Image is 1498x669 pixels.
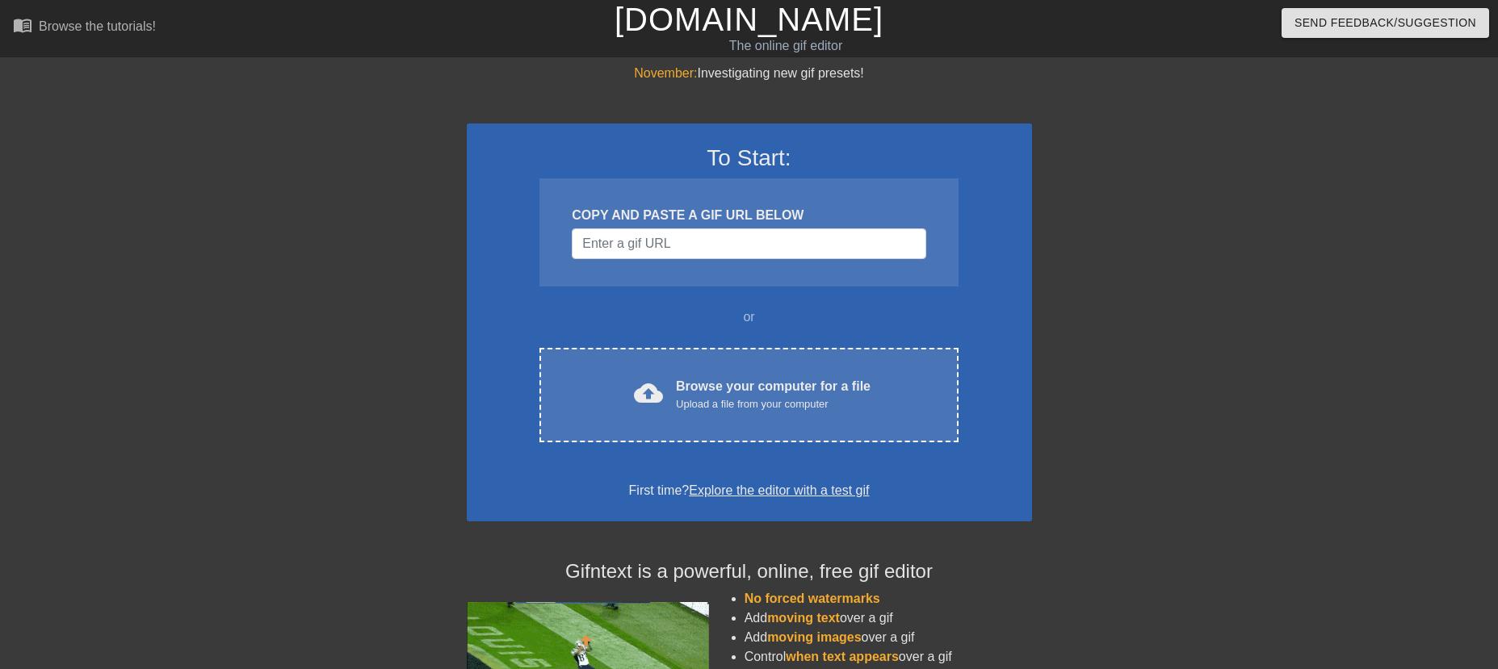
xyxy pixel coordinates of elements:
[507,36,1064,56] div: The online gif editor
[13,15,156,40] a: Browse the tutorials!
[786,650,899,663] span: when text appears
[676,396,871,412] div: Upload a file from your computer
[1294,13,1476,33] span: Send Feedback/Suggestion
[745,628,1032,647] li: Add over a gif
[634,378,663,408] span: cloud_upload
[745,647,1032,667] li: Control over a gif
[509,307,990,327] div: or
[745,608,1032,628] li: Add over a gif
[467,560,1032,583] h4: Gifntext is a powerful, online, free gif editor
[572,206,925,225] div: COPY AND PASTE A GIF URL BELOW
[488,481,1011,500] div: First time?
[39,19,156,33] div: Browse the tutorials!
[572,228,925,259] input: Username
[767,630,861,644] span: moving images
[488,144,1011,172] h3: To Start:
[467,64,1032,83] div: Investigating new gif presets!
[1282,8,1489,38] button: Send Feedback/Suggestion
[615,2,883,37] a: [DOMAIN_NAME]
[676,377,871,412] div: Browse your computer for a file
[745,592,880,605] span: No forced watermarks
[634,66,697,80] span: November:
[13,15,32,35] span: menu_book
[767,611,840,625] span: moving text
[689,483,869,497] a: Explore the editor with a test gif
